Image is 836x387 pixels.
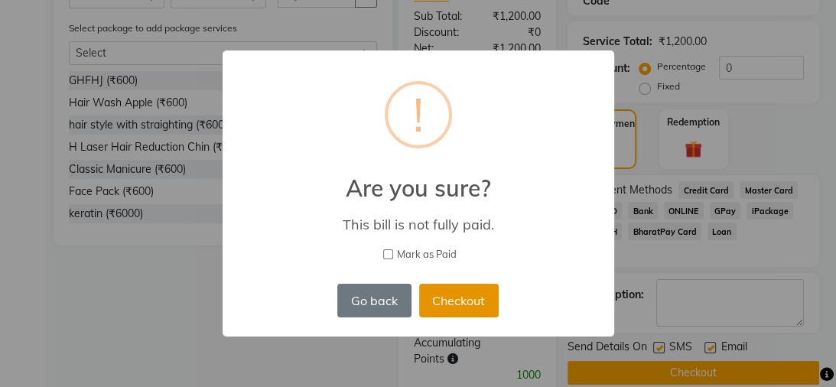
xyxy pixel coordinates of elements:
[383,249,393,259] input: Mark as Paid
[244,216,591,233] div: This bill is not fully paid.
[223,156,614,202] h2: Are you sure?
[413,84,424,145] div: !
[337,284,411,317] button: Go back
[397,247,457,262] span: Mark as Paid
[419,284,499,317] button: Checkout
